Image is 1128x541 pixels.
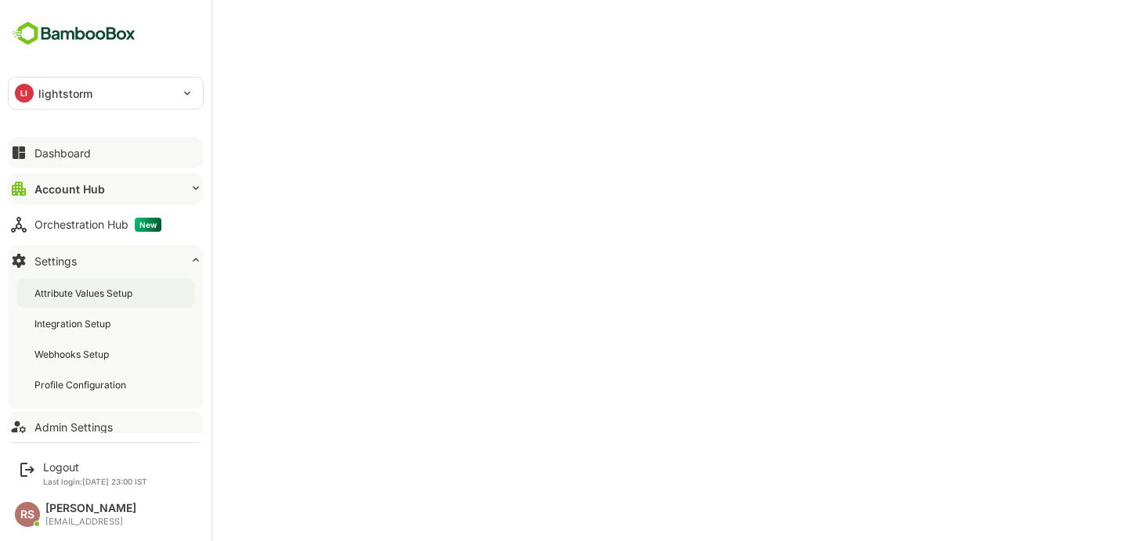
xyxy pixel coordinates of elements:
[43,477,147,486] p: Last login: [DATE] 23:00 IST
[135,218,161,232] span: New
[43,460,147,474] div: Logout
[34,378,129,391] div: Profile Configuration
[8,209,204,240] button: Orchestration HubNew
[34,420,113,434] div: Admin Settings
[15,84,34,103] div: LI
[38,85,92,102] p: lightstorm
[34,146,91,160] div: Dashboard
[8,245,204,276] button: Settings
[45,517,136,527] div: [EMAIL_ADDRESS]
[9,78,203,109] div: LIlightstorm
[8,173,204,204] button: Account Hub
[34,182,105,196] div: Account Hub
[8,137,204,168] button: Dashboard
[34,348,112,361] div: Webhooks Setup
[34,287,136,300] div: Attribute Values Setup
[34,254,77,268] div: Settings
[8,19,140,49] img: BambooboxFullLogoMark.5f36c76dfaba33ec1ec1367b70bb1252.svg
[34,218,161,232] div: Orchestration Hub
[45,502,136,515] div: [PERSON_NAME]
[34,317,114,330] div: Integration Setup
[8,411,204,442] button: Admin Settings
[15,502,40,527] div: RS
